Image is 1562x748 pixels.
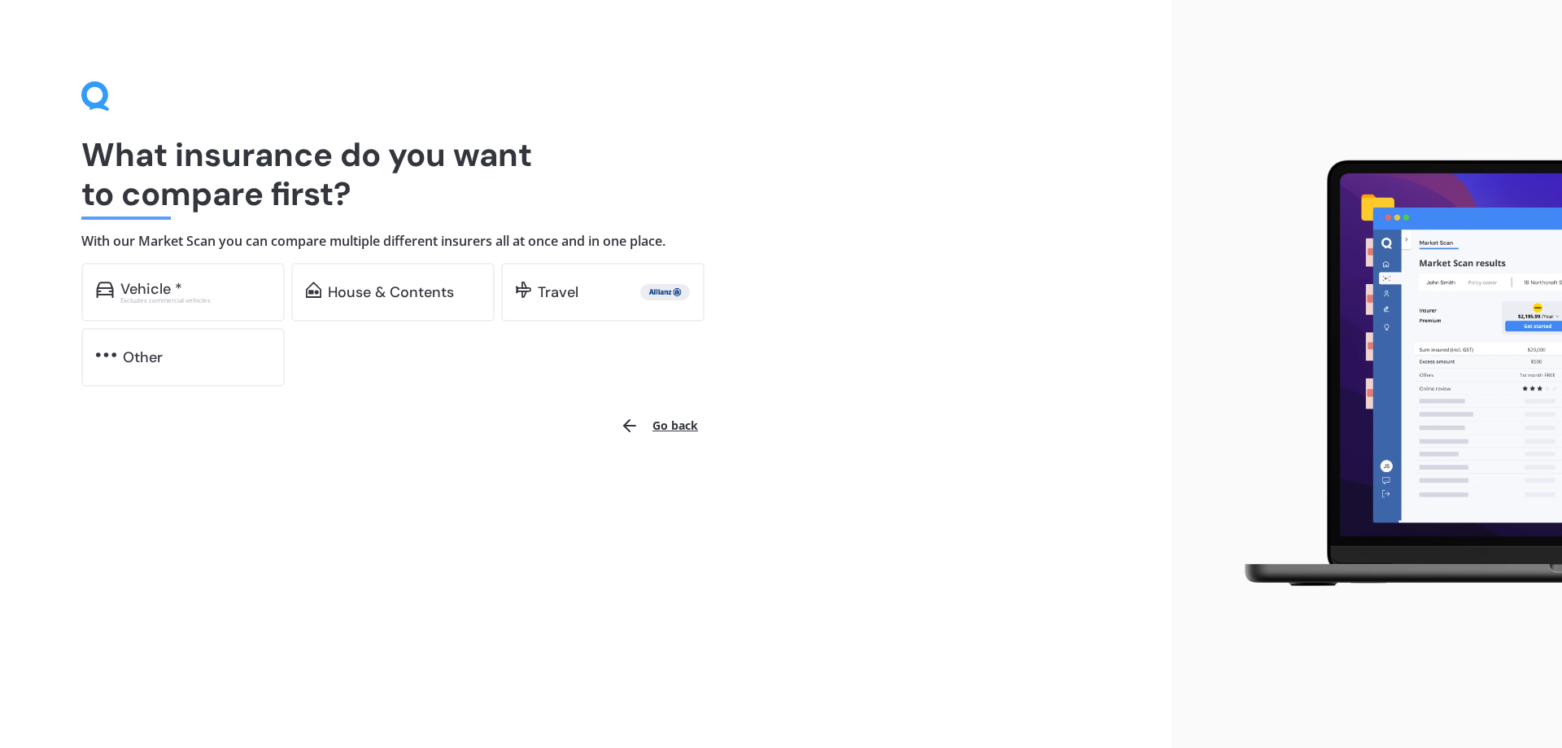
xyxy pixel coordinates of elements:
[610,406,708,445] button: Go back
[644,284,687,300] img: Allianz.webp
[81,233,1090,250] h4: With our Market Scan you can compare multiple different insurers all at once and in one place.
[306,282,321,298] img: home-and-contents.b802091223b8502ef2dd.svg
[516,282,531,298] img: travel.bdda8d6aa9c3f12c5fe2.svg
[96,347,116,363] img: other.81dba5aafe580aa69f38.svg
[123,349,163,365] div: Other
[120,297,270,304] div: Excludes commercial vehicles
[538,284,578,300] div: Travel
[81,135,1090,213] h1: What insurance do you want to compare first?
[1221,151,1562,598] img: laptop.webp
[120,281,182,297] div: Vehicle *
[96,282,114,298] img: car.f15378c7a67c060ca3f3.svg
[328,284,454,300] div: House & Contents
